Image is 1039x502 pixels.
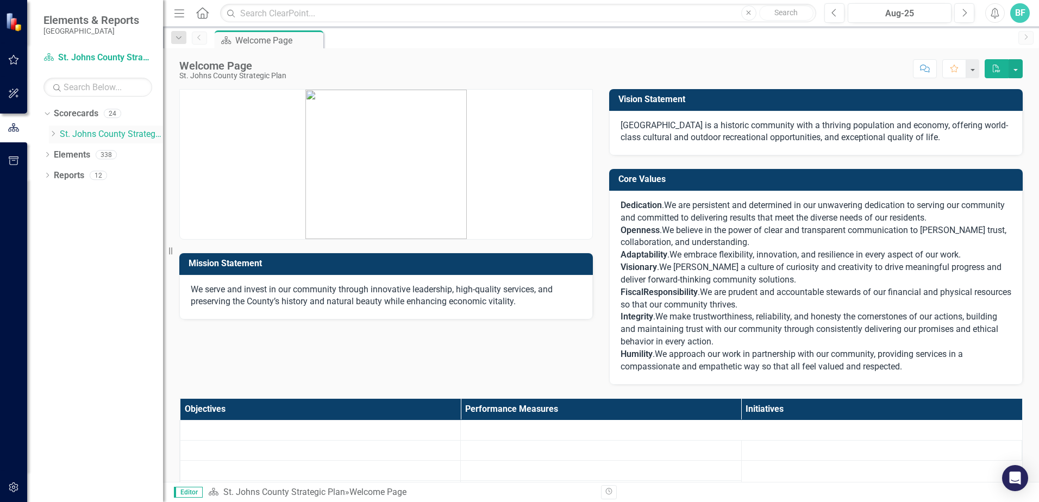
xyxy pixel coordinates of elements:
span: Fiscal [621,287,643,297]
div: Open Intercom Messenger [1002,465,1028,491]
div: Welcome Page [349,487,406,497]
span: Responsibil [643,287,689,297]
span: Open [621,225,641,235]
div: Aug-25 [852,7,948,20]
span: . [621,200,664,210]
span: . [660,225,662,235]
strong: Integrity [621,311,653,322]
div: 338 [96,150,117,159]
input: Search Below... [43,78,152,97]
div: Welcome Page [179,60,286,72]
a: Scorecards [54,108,98,120]
img: mceclip0.png [305,90,467,239]
a: St. Johns County Strategic Plan [60,128,163,141]
span: We approach our work in partnership with our community, providing services in a compassionate and... [621,349,963,372]
img: ClearPoint Strategy [5,11,25,32]
a: Reports [54,170,84,182]
span: . [621,349,655,359]
span: Elements & Reports [43,14,139,27]
h3: Vision Statement [618,95,1017,104]
span: Editor [174,487,203,498]
span: ness [641,225,660,235]
button: Aug-25 [848,3,952,23]
input: Search ClearPoint... [220,4,816,23]
div: Welcome Page [235,34,321,47]
span: We make trustworthiness, reliability, and honesty the cornerstones of our actions, building and m... [621,311,998,347]
a: St. Johns County Strategic Plan [223,487,345,497]
span: We serve and invest in our community through innovative leadership, high-quality services, and pr... [191,284,553,307]
a: St. Johns County Strategic Plan [43,52,152,64]
small: [GEOGRAPHIC_DATA] [43,27,139,35]
div: St. Johns County Strategic Plan [179,72,286,80]
h3: Core Values [618,174,1017,184]
h3: Mission Statement [189,259,587,268]
strong: Visionary [621,262,657,272]
span: We embrace flexibility, innovation, and resilience in every aspect of our work. [669,249,961,260]
span: We believe in the power of clear and transparent communication to [PERSON_NAME] trust, collaborat... [621,225,1006,248]
div: 12 [90,171,107,180]
strong: Humility [621,349,653,359]
span: [GEOGRAPHIC_DATA] is a historic community with a thriving population and economy, offering world-... [621,120,1008,143]
strong: Dedication [621,200,662,210]
span: We [PERSON_NAME] a culture of curiosity and creativity to drive meaningful progress and deliver f... [621,262,1002,285]
span: Adaptability [621,249,667,260]
span: . [698,287,700,297]
span: ity [689,287,698,297]
span: We are prudent and accountable stewards of our financial and physical resources so that our commu... [621,287,1011,310]
span: . [621,262,659,272]
button: Search [759,5,813,21]
div: 24 [104,109,121,118]
div: » [208,486,593,499]
span: We are persistent and determined in our unwavering dedication to serving our community and commit... [621,200,1005,223]
span: . [621,311,655,322]
button: BF [1010,3,1030,23]
a: Elements [54,149,90,161]
span: Search [774,8,798,17]
span: . [667,249,669,260]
